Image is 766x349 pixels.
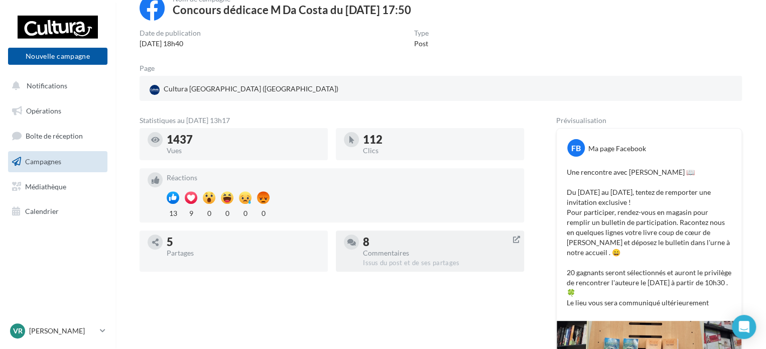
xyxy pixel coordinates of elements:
div: 5 [167,237,320,248]
div: Issus du post et de ses partages [363,259,516,268]
div: 112 [363,134,516,145]
div: Ma page Facebook [588,144,646,154]
div: 0 [257,206,270,218]
button: Nouvelle campagne [8,48,107,65]
p: Une rencontre avec [PERSON_NAME] 📖 Du [DATE] au [DATE], tentez de remporter une invitation exclus... [567,167,731,308]
button: Notifications [6,75,105,96]
div: Commentaires [363,250,516,257]
div: Page [140,65,163,72]
div: FB [567,139,585,157]
div: Statistiques au [DATE] 13h17 [140,117,524,124]
span: Boîte de réception [26,132,83,140]
div: Vues [167,147,320,154]
div: [DATE] 18h40 [140,39,201,49]
div: 1437 [167,134,320,145]
span: Calendrier [25,207,59,215]
div: Cultura [GEOGRAPHIC_DATA] ([GEOGRAPHIC_DATA]) [148,82,340,97]
div: Open Intercom Messenger [732,315,756,339]
span: Opérations [26,106,61,115]
div: 0 [203,206,215,218]
div: Concours dédicace M Da Costa du [DATE] 17:50 [173,5,411,16]
div: Clics [363,147,516,154]
span: Vr [13,326,23,336]
div: 0 [221,206,233,218]
div: 8 [363,237,516,248]
a: Médiathèque [6,176,109,197]
span: Médiathèque [25,182,66,190]
a: Opérations [6,100,109,122]
div: Date de publication [140,30,201,37]
span: Notifications [27,81,67,90]
div: 9 [185,206,197,218]
div: Prévisualisation [556,117,742,124]
p: [PERSON_NAME] [29,326,96,336]
a: Boîte de réception [6,125,109,147]
a: Calendrier [6,201,109,222]
a: Cultura [GEOGRAPHIC_DATA] ([GEOGRAPHIC_DATA]) [148,82,343,97]
div: 0 [239,206,251,218]
div: Type [414,30,429,37]
div: Post [414,39,429,49]
div: Réactions [167,174,516,181]
a: Vr [PERSON_NAME] [8,321,107,340]
div: 13 [167,206,179,218]
a: Campagnes [6,151,109,172]
div: Partages [167,250,320,257]
span: Campagnes [25,157,61,166]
